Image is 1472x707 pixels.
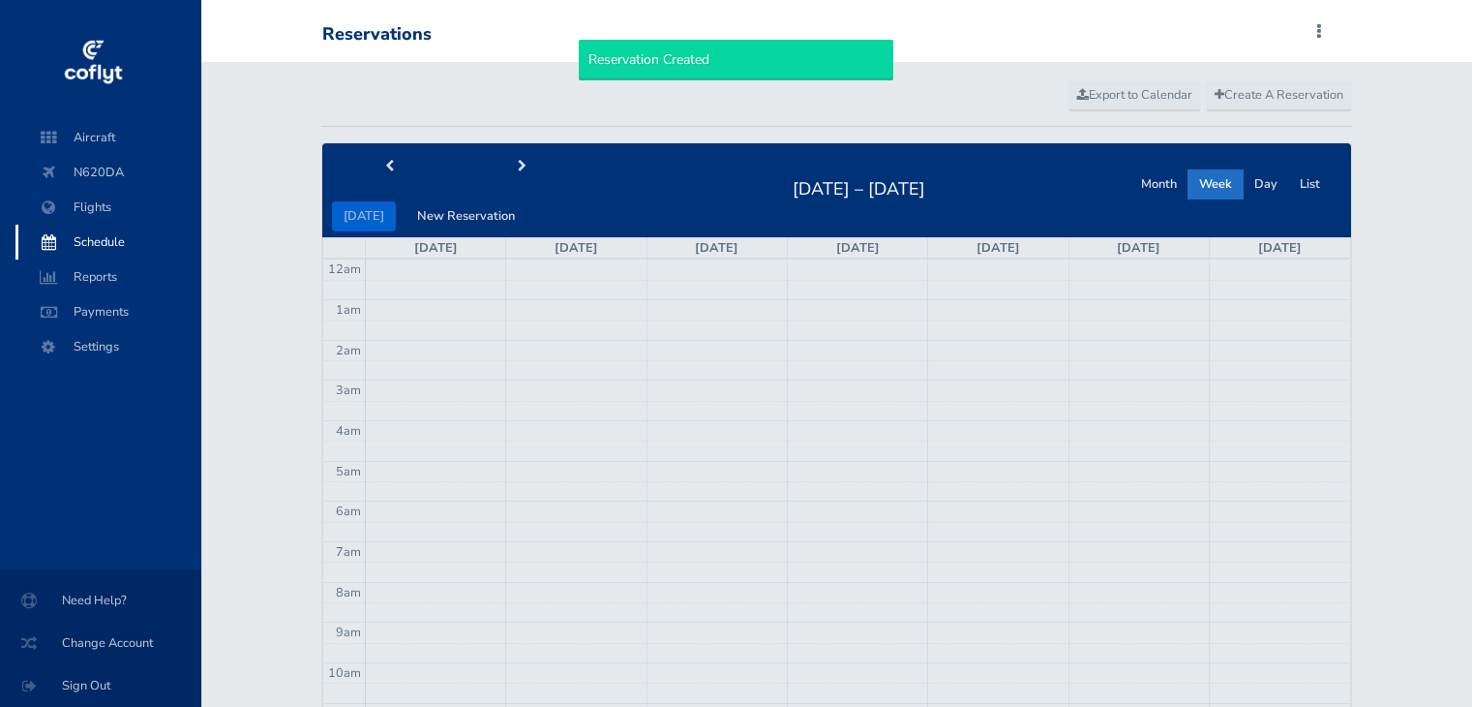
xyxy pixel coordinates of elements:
[328,261,361,278] span: 12am
[328,664,361,682] span: 10am
[1243,169,1289,200] button: Day
[336,422,361,440] span: 4am
[23,668,178,703] span: Sign Out
[336,503,361,520] span: 6am
[336,382,361,399] span: 3am
[336,624,361,641] span: 9am
[35,120,182,155] span: Aircraft
[1258,239,1302,257] a: [DATE]
[1117,239,1160,257] a: [DATE]
[695,239,738,257] a: [DATE]
[456,152,589,182] button: next
[35,225,182,260] span: Schedule
[1129,169,1188,200] button: Month
[1206,81,1352,110] a: Create A Reservation
[336,543,361,561] span: 7am
[406,201,526,231] button: New Reservation
[23,583,178,618] span: Need Help?
[322,152,456,182] button: prev
[23,626,178,661] span: Change Account
[35,260,182,294] span: Reports
[35,294,182,329] span: Payments
[836,239,880,257] a: [DATE]
[61,34,125,92] img: coflyt logo
[322,24,432,46] div: Reservations
[35,190,182,225] span: Flights
[336,584,361,601] span: 8am
[35,155,182,190] span: N620DA
[1215,86,1343,104] span: Create A Reservation
[1068,81,1201,110] a: Export to Calendar
[555,239,598,257] a: [DATE]
[781,173,937,200] h2: [DATE] – [DATE]
[35,329,182,364] span: Settings
[414,239,458,257] a: [DATE]
[336,463,361,480] span: 5am
[976,239,1020,257] a: [DATE]
[579,40,893,80] div: Reservation Created
[1187,169,1244,200] button: Week
[332,201,396,231] button: [DATE]
[1288,169,1332,200] button: List
[1077,86,1192,104] span: Export to Calendar
[336,301,361,319] span: 1am
[336,342,361,359] span: 2am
